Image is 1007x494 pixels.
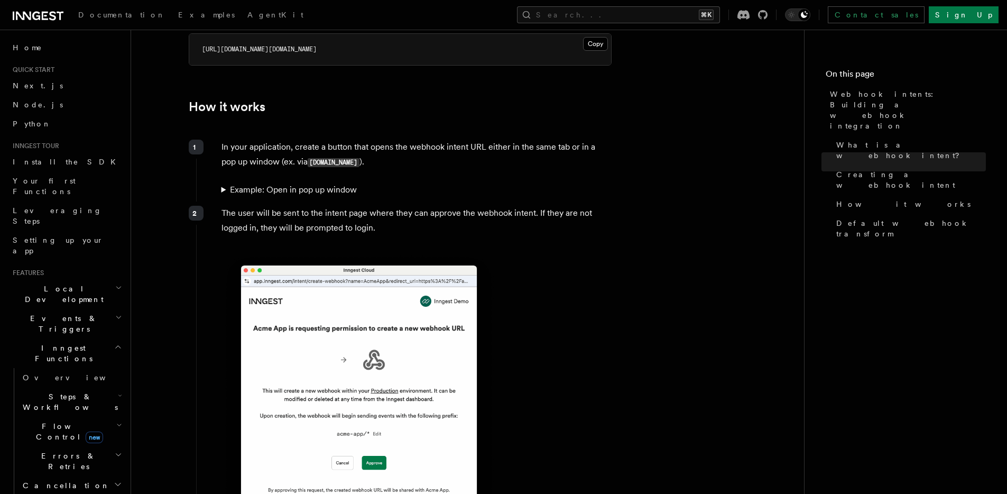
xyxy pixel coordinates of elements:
[8,95,124,114] a: Node.js
[836,140,986,161] span: What is a webhook intent?
[8,269,44,277] span: Features
[86,432,103,443] span: new
[13,206,102,225] span: Leveraging Steps
[517,6,720,23] button: Search...⌘K
[19,480,110,491] span: Cancellation
[8,343,114,364] span: Inngest Functions
[178,11,235,19] span: Examples
[19,417,124,446] button: Flow Controlnew
[13,158,122,166] span: Install the SDK
[836,169,986,190] span: Creating a webhook intent
[8,171,124,201] a: Your first Functions
[19,446,124,476] button: Errors & Retries
[189,140,204,154] div: 1
[8,76,124,95] a: Next.js
[189,206,204,221] div: 2
[8,313,115,334] span: Events & Triggers
[19,391,118,413] span: Steps & Workflows
[247,11,303,19] span: AgentKit
[785,8,810,21] button: Toggle dark mode
[78,11,165,19] span: Documentation
[13,177,76,196] span: Your first Functions
[8,66,54,74] span: Quick start
[13,120,51,128] span: Python
[8,152,124,171] a: Install the SDK
[832,195,986,214] a: How it works
[832,165,986,195] a: Creating a webhook intent
[832,135,986,165] a: What is a webhook intent?
[308,158,359,167] code: [DOMAIN_NAME]
[13,100,63,109] span: Node.js
[221,182,611,197] summary: Example: Open in pop up window
[189,99,265,114] a: How it works
[8,114,124,133] a: Python
[19,368,124,387] a: Overview
[8,279,124,309] button: Local Development
[8,309,124,339] button: Events & Triggers
[583,37,608,51] button: Copy
[8,142,59,150] span: Inngest tour
[221,206,611,235] p: The user will be sent to the intent page where they can approve the webhook intent. If they are n...
[23,373,132,382] span: Overview
[836,199,971,209] span: How it works
[72,3,172,29] a: Documentation
[13,81,63,90] span: Next.js
[929,6,999,23] a: Sign Up
[13,42,42,53] span: Home
[699,10,714,20] kbd: ⌘K
[8,38,124,57] a: Home
[202,45,317,53] code: [URL][DOMAIN_NAME][DOMAIN_NAME]
[172,3,241,29] a: Examples
[19,451,115,472] span: Errors & Retries
[221,140,611,170] p: In your application, create a button that opens the webhook intent URL either in the same tab or ...
[8,283,115,305] span: Local Development
[826,85,986,135] a: Webhook intents: Building a webhook integration
[8,231,124,260] a: Setting up your app
[826,68,986,85] h4: On this page
[8,339,124,368] button: Inngest Functions
[241,3,310,29] a: AgentKit
[836,218,986,239] span: Default webhook transform
[828,6,925,23] a: Contact sales
[830,89,986,131] span: Webhook intents: Building a webhook integration
[13,236,104,255] span: Setting up your app
[832,214,986,243] a: Default webhook transform
[8,201,124,231] a: Leveraging Steps
[19,421,116,442] span: Flow Control
[19,387,124,417] button: Steps & Workflows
